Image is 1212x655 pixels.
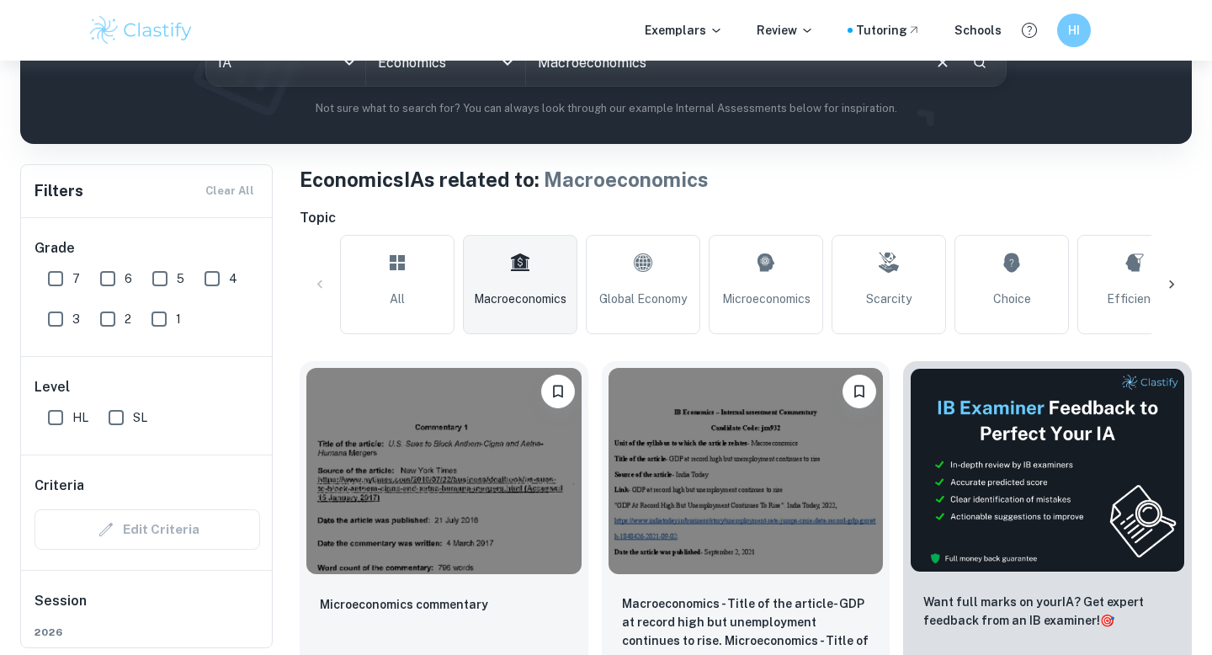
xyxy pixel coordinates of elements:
[993,290,1031,308] span: Choice
[965,48,994,77] button: Search
[320,595,488,614] p: Microeconomics commentary
[72,408,88,427] span: HL
[843,375,876,408] button: Bookmark
[927,46,959,78] button: Clear
[856,21,921,40] a: Tutoring
[599,290,687,308] span: Global Economy
[496,51,519,74] button: Open
[35,377,260,397] h6: Level
[390,290,405,308] span: All
[645,21,723,40] p: Exemplars
[35,625,260,640] span: 2026
[125,310,131,328] span: 2
[910,368,1185,572] img: Thumbnail
[474,290,566,308] span: Macroeconomics
[1107,290,1163,308] span: Efficiency
[1057,13,1091,47] button: HI
[88,13,194,47] img: Clastify logo
[544,168,709,191] span: Macroeconomics
[1015,16,1044,45] button: Help and Feedback
[609,368,884,574] img: Economics IA example thumbnail: Macroeconomics - Title of the article- G
[34,100,1178,117] p: Not sure what to search for? You can always look through our example Internal Assessments below f...
[125,269,132,288] span: 6
[954,21,1002,40] a: Schools
[72,310,80,328] span: 3
[72,269,80,288] span: 7
[35,476,84,496] h6: Criteria
[722,290,811,308] span: Microeconomics
[300,164,1192,194] h1: Economics IAs related to:
[757,21,814,40] p: Review
[177,269,184,288] span: 5
[229,269,237,288] span: 4
[866,290,912,308] span: Scarcity
[1100,614,1114,627] span: 🎯
[622,594,870,652] p: Macroeconomics - Title of the article- GDP at record high but unemployment continues to rise. Mic...
[306,368,582,574] img: Economics IA example thumbnail: Microeconomics commentary
[35,179,83,203] h6: Filters
[133,408,147,427] span: SL
[923,593,1172,630] p: Want full marks on your IA ? Get expert feedback from an IB examiner!
[35,591,260,625] h6: Session
[1065,21,1084,40] h6: HI
[176,310,181,328] span: 1
[206,39,365,86] div: IA
[526,39,920,86] input: E.g. smoking and tax, tariffs, global economy...
[35,238,260,258] h6: Grade
[300,208,1192,228] h6: Topic
[541,375,575,408] button: Bookmark
[35,509,260,550] div: Criteria filters are unavailable when searching by topic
